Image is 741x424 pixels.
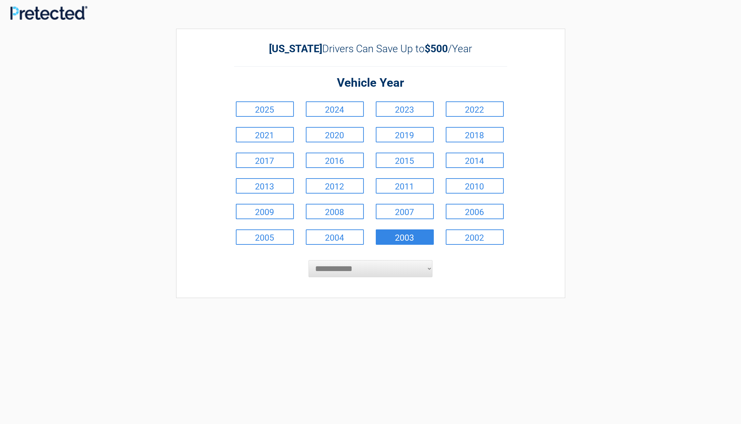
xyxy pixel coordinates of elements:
h2: Vehicle Year [234,75,507,91]
a: 2011 [376,178,434,194]
a: 2015 [376,153,434,168]
h2: Drivers Can Save Up to /Year [234,43,507,55]
a: 2025 [236,101,294,117]
b: [US_STATE] [269,43,322,55]
a: 2013 [236,178,294,194]
a: 2021 [236,127,294,142]
a: 2010 [446,178,504,194]
a: 2005 [236,229,294,245]
a: 2022 [446,101,504,117]
a: 2008 [306,204,364,219]
b: $500 [425,43,448,55]
a: 2003 [376,229,434,245]
a: 2006 [446,204,504,219]
a: 2024 [306,101,364,117]
a: 2023 [376,101,434,117]
a: 2019 [376,127,434,142]
a: 2012 [306,178,364,194]
a: 2009 [236,204,294,219]
a: 2007 [376,204,434,219]
a: 2004 [306,229,364,245]
a: 2018 [446,127,504,142]
a: 2017 [236,153,294,168]
a: 2002 [446,229,504,245]
a: 2020 [306,127,364,142]
a: 2014 [446,153,504,168]
img: Main Logo [10,6,87,20]
a: 2016 [306,153,364,168]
